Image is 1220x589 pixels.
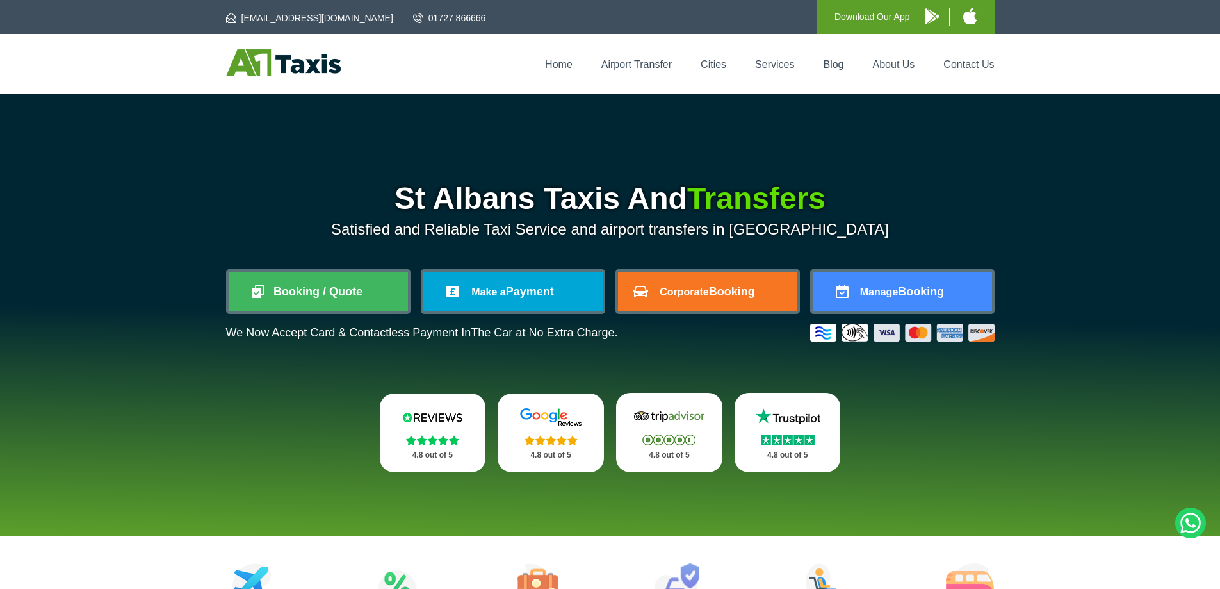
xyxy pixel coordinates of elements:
[860,286,899,297] span: Manage
[394,408,471,427] img: Reviews.io
[701,59,726,70] a: Cities
[810,324,995,342] img: Credit And Debit Cards
[660,286,708,297] span: Corporate
[687,181,826,215] span: Transfers
[749,447,827,463] p: 4.8 out of 5
[616,393,722,472] a: Tripadvisor Stars 4.8 out of 5
[749,407,826,426] img: Trustpilot
[413,12,486,24] a: 01727 866666
[229,272,408,311] a: Booking / Quote
[226,12,393,24] a: [EMAIL_ADDRESS][DOMAIN_NAME]
[406,435,459,445] img: Stars
[943,59,994,70] a: Contact Us
[471,326,617,339] span: The Car at No Extra Charge.
[755,59,794,70] a: Services
[618,272,797,311] a: CorporateBooking
[834,9,910,25] p: Download Our App
[963,8,977,24] img: A1 Taxis iPhone App
[226,326,618,340] p: We Now Accept Card & Contactless Payment In
[631,407,708,426] img: Tripadvisor
[394,447,472,463] p: 4.8 out of 5
[545,59,573,70] a: Home
[512,447,590,463] p: 4.8 out of 5
[471,286,505,297] span: Make a
[630,447,708,463] p: 4.8 out of 5
[423,272,603,311] a: Make aPayment
[498,394,604,472] a: Google Stars 4.8 out of 5
[380,394,486,472] a: Reviews.io Stars 4.8 out of 5
[813,272,992,311] a: ManageBooking
[642,435,695,445] img: Stars
[601,59,672,70] a: Airport Transfer
[226,49,341,76] img: A1 Taxis St Albans LTD
[226,220,995,238] p: Satisfied and Reliable Taxi Service and airport transfers in [GEOGRAPHIC_DATA]
[226,183,995,214] h1: St Albans Taxis And
[735,393,841,472] a: Trustpilot Stars 4.8 out of 5
[873,59,915,70] a: About Us
[512,408,589,427] img: Google
[525,435,578,445] img: Stars
[823,59,843,70] a: Blog
[761,435,815,445] img: Stars
[925,8,939,24] img: A1 Taxis Android App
